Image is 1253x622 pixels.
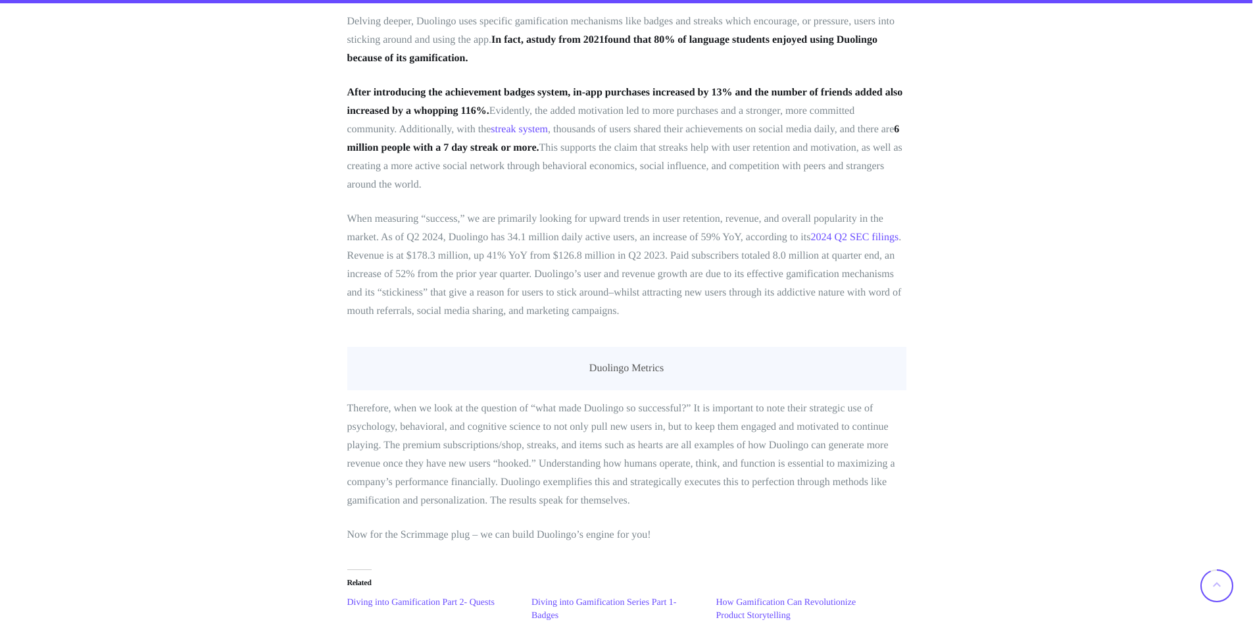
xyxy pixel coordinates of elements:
[716,598,856,621] a: How Gamification Can Revolutionize Product Storytelling
[491,34,531,45] strong: In fact, a
[347,400,906,510] p: Therefore, when we look at the question of “what made Duolingo so successful?” It is important to...
[347,13,906,68] p: Delving deeper, Duolingo uses specific gamification mechanisms like badges and streaks which enco...
[347,598,495,608] a: Diving into Gamification Part 2- Quests
[347,87,903,117] strong: After introducing the achievement badges system, in-app purchases increased by 13% and the number...
[347,84,906,194] p: Evidently, the added motivation led to more purchases and a stronger, more committed community. A...
[347,210,906,321] p: When measuring “success,” we are primarily looking for upward trends in user retention, revenue, ...
[347,569,372,587] em: Related
[491,124,548,135] a: streak system
[347,526,906,544] p: Now for the Scrimmage plug – we can build Duolingo’s engine for you!
[531,34,604,45] a: study from 2021
[347,347,906,390] figcaption: Duolingo Metrics
[347,34,877,64] strong: found that 80% of language students enjoyed using Duolingo because of its gamification.
[810,232,898,243] a: 2024 Q2 SEC filings
[531,598,676,621] a: Diving into Gamification Series Part 1- Badges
